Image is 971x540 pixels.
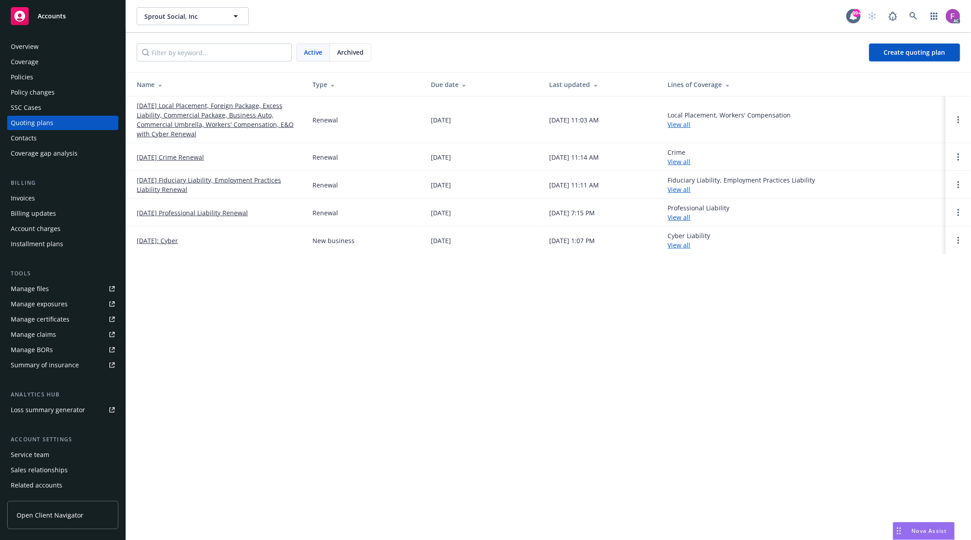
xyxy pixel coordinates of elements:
div: Manage BORs [11,343,53,357]
a: Policy changes [7,85,118,100]
div: Policy changes [11,85,55,100]
div: Contacts [11,131,37,145]
div: Sales relationships [11,463,68,477]
div: Account settings [7,435,118,444]
div: Loss summary generator [11,403,85,417]
a: Open options [953,207,964,218]
a: Coverage [7,55,118,69]
a: Report a Bug [884,7,902,25]
div: Service team [11,448,49,462]
a: [DATE]: Cyber [137,236,178,245]
span: Nova Assist [912,527,947,535]
div: Manage certificates [11,312,69,327]
button: Nova Assist [893,522,955,540]
a: View all [668,120,691,129]
a: Billing updates [7,206,118,221]
a: SSC Cases [7,100,118,115]
div: Manage files [11,282,49,296]
div: Policies [11,70,33,84]
div: Client navigator features [11,493,85,508]
a: View all [668,157,691,166]
div: [DATE] 7:15 PM [550,208,595,218]
a: Manage certificates [7,312,118,327]
a: Manage claims [7,327,118,342]
div: Lines of Coverage [668,80,939,89]
div: Renewal [312,152,338,162]
span: Open Client Navigator [17,510,83,520]
a: Policies [7,70,118,84]
div: Renewal [312,208,338,218]
div: Quoting plans [11,116,53,130]
input: Filter by keyword... [137,44,292,61]
a: [DATE] Crime Renewal [137,152,204,162]
div: Fiduciary Liability, Employment Practices Liability [668,175,815,194]
div: Coverage gap analysis [11,146,78,161]
div: Related accounts [11,478,62,492]
a: Manage BORs [7,343,118,357]
span: Archived [337,48,364,57]
a: Summary of insurance [7,358,118,372]
a: Manage files [7,282,118,296]
div: [DATE] [431,180,451,190]
a: Related accounts [7,478,118,492]
div: Drag to move [893,523,905,540]
a: Switch app [925,7,943,25]
a: Loss summary generator [7,403,118,417]
div: Renewal [312,115,338,125]
a: View all [668,213,691,222]
div: [DATE] 11:03 AM [550,115,599,125]
a: Quoting plans [7,116,118,130]
a: Open options [953,179,964,190]
a: Client navigator features [7,493,118,508]
a: Coverage gap analysis [7,146,118,161]
div: Manage exposures [11,297,68,311]
span: Create quoting plan [884,48,945,57]
div: Last updated [550,80,654,89]
a: Open options [953,152,964,162]
div: Installment plans [11,237,63,251]
div: 99+ [853,9,861,17]
div: Analytics hub [7,390,118,399]
a: Start snowing [863,7,881,25]
a: [DATE] Local Placement, Foreign Package, Excess Liability, Commercial Package, Business Auto, Com... [137,101,298,139]
a: View all [668,185,691,194]
a: Manage exposures [7,297,118,311]
div: Tools [7,269,118,278]
div: Manage claims [11,327,56,342]
div: Crime [668,148,691,166]
div: Due date [431,80,535,89]
span: Sprout Social, Inc [144,12,222,21]
div: [DATE] [431,208,451,218]
div: Summary of insurance [11,358,79,372]
a: Sales relationships [7,463,118,477]
div: Cyber Liability [668,231,711,250]
a: Accounts [7,4,118,29]
div: Renewal [312,180,338,190]
a: Account charges [7,222,118,236]
div: SSC Cases [11,100,41,115]
a: [DATE] Fiduciary Liability, Employment Practices Liability Renewal [137,175,298,194]
a: Contacts [7,131,118,145]
div: Coverage [11,55,39,69]
a: Installment plans [7,237,118,251]
a: [DATE] Professional Liability Renewal [137,208,248,218]
img: photo [946,9,960,23]
a: Create quoting plan [869,44,960,61]
div: Overview [11,39,39,54]
div: Billing [7,179,118,187]
button: Sprout Social, Inc [137,7,249,25]
div: [DATE] 11:14 AM [550,152,599,162]
div: Type [312,80,416,89]
div: [DATE] 1:07 PM [550,236,595,245]
div: [DATE] [431,236,451,245]
span: Active [304,48,322,57]
div: New business [312,236,355,245]
a: Open options [953,235,964,246]
div: [DATE] [431,152,451,162]
div: Account charges [11,222,61,236]
div: Name [137,80,298,89]
div: [DATE] 11:11 AM [550,180,599,190]
a: Invoices [7,191,118,205]
a: Search [905,7,923,25]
